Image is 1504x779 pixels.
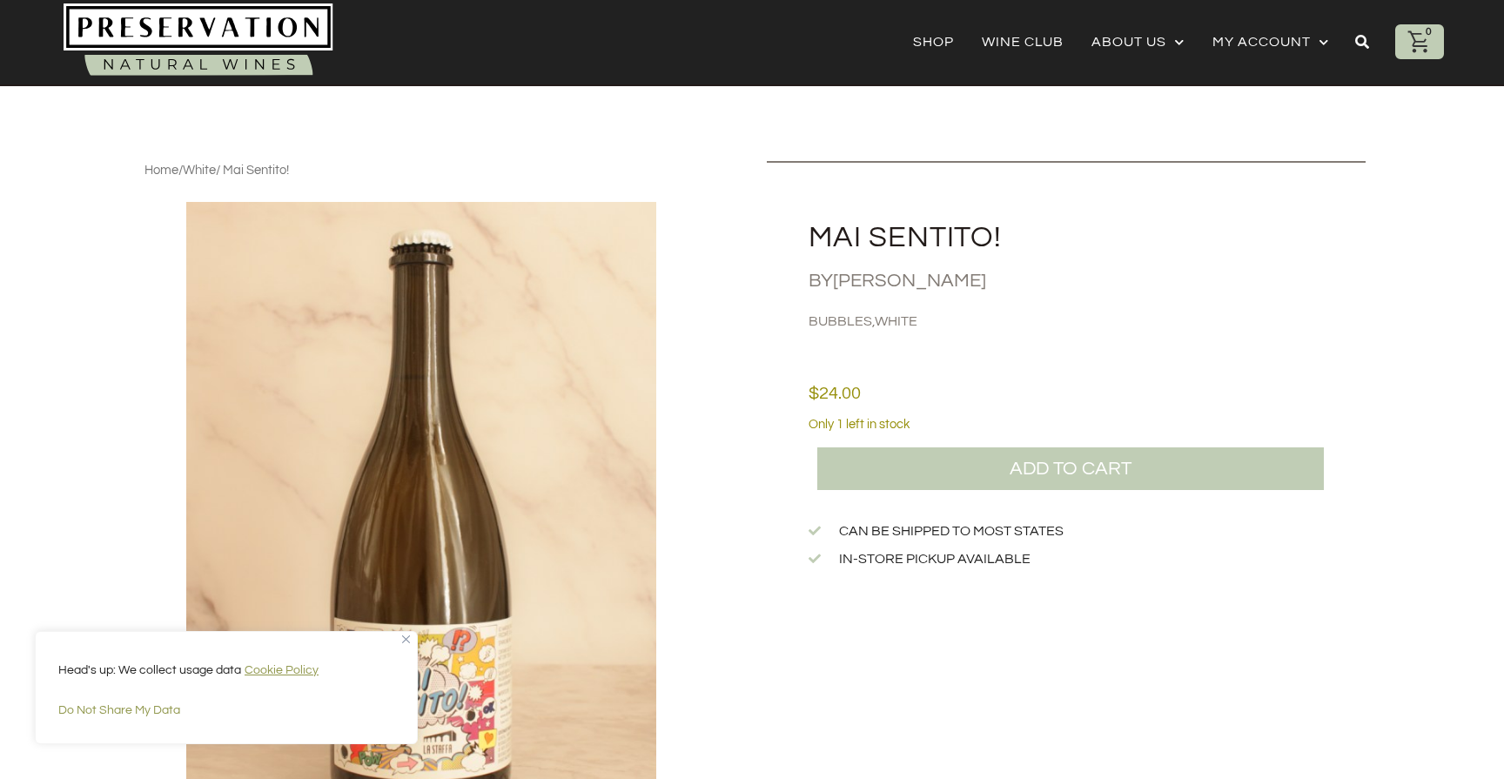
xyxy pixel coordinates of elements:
[833,271,986,291] a: [PERSON_NAME]
[982,30,1064,54] a: Wine Club
[835,549,1031,568] span: In-store Pickup Available
[809,223,1366,252] h2: Mai Sentito!
[1421,24,1437,40] div: 0
[809,314,872,328] a: Bubbles
[913,30,1329,54] nav: Menu
[144,161,289,180] nav: Breadcrumb
[402,635,410,643] img: Close
[809,415,1324,434] p: Only 1 left in stock
[58,695,394,726] button: Do Not Share My Data
[809,385,819,402] span: $
[1212,30,1329,54] a: My account
[809,385,861,402] bdi: 24.00
[809,521,1324,541] a: Can be shipped to most states
[835,521,1064,541] span: Can be shipped to most states
[1091,30,1185,54] a: About Us
[244,663,319,677] a: Cookie Policy
[58,660,394,681] p: Head's up: We collect usage data
[809,310,1366,332] h2: ,
[183,164,216,177] a: White
[64,3,333,81] img: Natural-organic-biodynamic-wine
[875,314,917,328] a: White
[913,30,954,54] a: Shop
[809,270,1366,292] h2: By
[144,164,178,177] a: Home
[817,447,1324,491] button: Add to cart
